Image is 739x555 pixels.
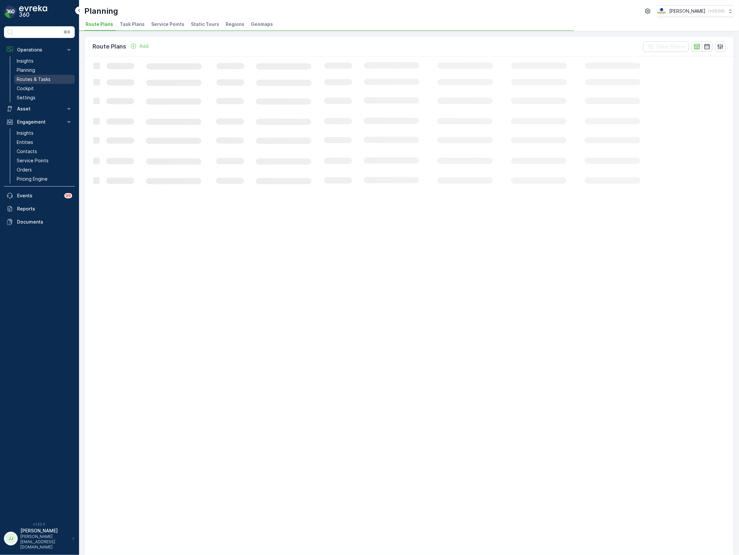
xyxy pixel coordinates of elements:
[4,215,75,228] a: Documents
[4,5,17,18] img: logo
[17,206,72,212] p: Reports
[4,522,75,526] span: v 1.52.0
[17,67,35,73] p: Planning
[92,42,126,51] p: Route Plans
[643,41,689,52] button: Clear Filters
[17,167,32,173] p: Orders
[14,93,75,102] a: Settings
[14,156,75,165] a: Service Points
[66,193,71,198] p: 99
[20,534,69,550] p: [PERSON_NAME][EMAIL_ADDRESS][DOMAIN_NAME]
[17,148,37,155] p: Contacts
[14,165,75,174] a: Orders
[20,527,69,534] p: [PERSON_NAME]
[4,102,75,115] button: Asset
[657,5,734,17] button: [PERSON_NAME](+02:00)
[4,527,75,550] button: JJ[PERSON_NAME][PERSON_NAME][EMAIL_ADDRESS][DOMAIN_NAME]
[14,129,75,138] a: Insights
[17,176,48,182] p: Pricing Engine
[669,8,706,14] p: [PERSON_NAME]
[86,21,113,28] span: Route Plans
[17,58,33,64] p: Insights
[139,43,149,50] p: Add
[17,157,49,164] p: Service Points
[17,94,35,101] p: Settings
[17,47,62,53] p: Operations
[226,21,244,28] span: Regions
[64,30,70,35] p: ⌘B
[4,43,75,56] button: Operations
[4,189,75,202] a: Events99
[17,219,72,225] p: Documents
[14,56,75,66] a: Insights
[4,202,75,215] a: Reports
[251,21,273,28] span: Geomaps
[17,119,62,125] p: Engagement
[14,174,75,184] a: Pricing Engine
[657,8,667,15] img: basis-logo_rgb2x.png
[19,5,47,18] img: logo_dark-DEwI_e13.png
[14,147,75,156] a: Contacts
[120,21,145,28] span: Task Plans
[17,106,62,112] p: Asset
[128,42,151,50] button: Add
[656,43,685,50] p: Clear Filters
[4,115,75,129] button: Engagement
[14,138,75,147] a: Entities
[14,84,75,93] a: Cockpit
[17,76,51,83] p: Routes & Tasks
[14,66,75,75] a: Planning
[17,85,34,92] p: Cockpit
[708,9,725,14] p: ( +02:00 )
[84,6,118,16] p: Planning
[151,21,184,28] span: Service Points
[17,192,60,199] p: Events
[17,130,33,136] p: Insights
[191,21,219,28] span: Static Tours
[17,139,33,146] p: Entities
[6,533,16,544] div: JJ
[14,75,75,84] a: Routes & Tasks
